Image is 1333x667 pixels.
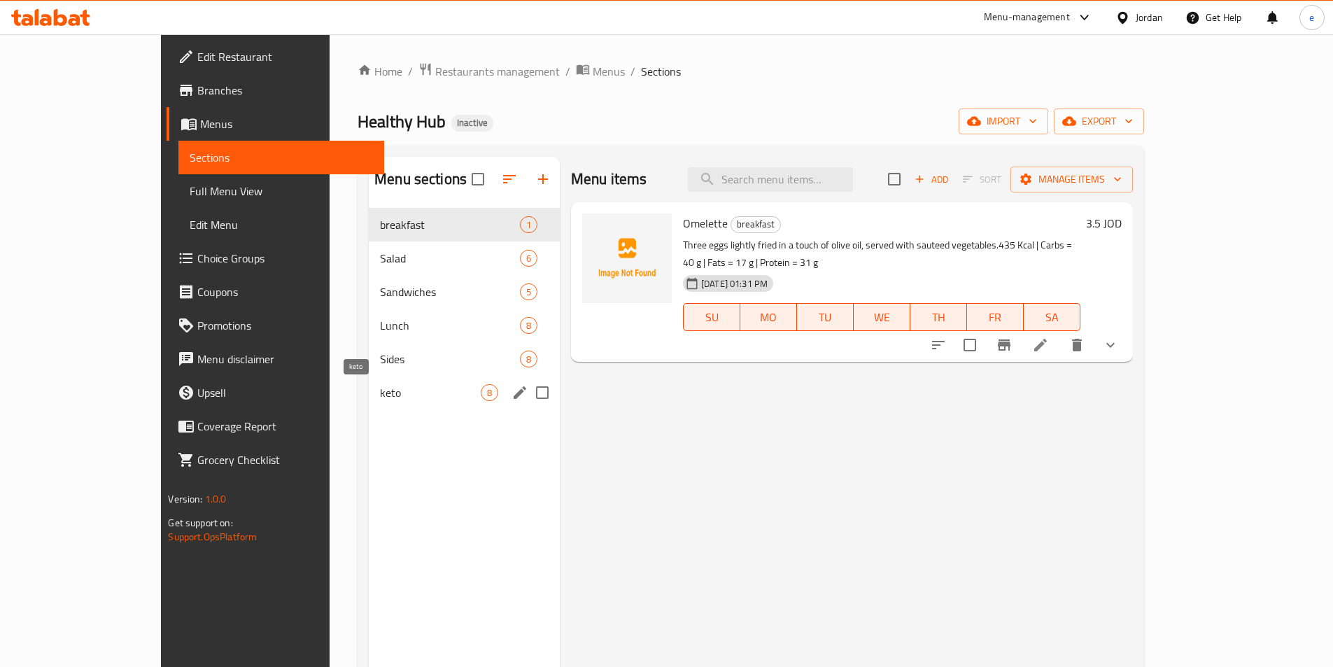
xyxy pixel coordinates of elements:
span: 8 [521,353,537,366]
span: Branches [197,82,372,99]
span: 8 [521,319,537,332]
span: Upsell [197,384,372,401]
button: WE [854,303,910,331]
div: items [520,283,537,300]
a: Coupons [167,275,383,309]
span: Sort sections [493,162,526,196]
h2: Menu sections [374,169,467,190]
span: MO [746,307,791,328]
span: export [1065,113,1133,130]
div: Jordan [1136,10,1163,25]
span: Lunch [380,317,520,334]
button: Manage items [1010,167,1133,192]
a: Menu disclaimer [167,342,383,376]
a: Sections [178,141,383,174]
span: SA [1029,307,1075,328]
a: Upsell [167,376,383,409]
a: Support.OpsPlatform [168,528,257,546]
img: Omelette [582,213,672,303]
span: Sides [380,351,520,367]
span: Inactive [451,117,493,129]
a: Full Menu View [178,174,383,208]
a: Restaurants management [418,62,560,80]
a: Edit menu item [1032,337,1049,353]
div: Sandwiches5 [369,275,560,309]
div: items [520,317,537,334]
span: Coupons [197,283,372,300]
nav: Menu sections [369,202,560,415]
div: Salad6 [369,241,560,275]
span: TU [803,307,848,328]
div: breakfast [731,216,781,233]
span: WE [859,307,905,328]
span: [DATE] 01:31 PM [696,277,773,290]
span: e [1309,10,1314,25]
span: Menu disclaimer [197,351,372,367]
div: Lunch8 [369,309,560,342]
span: Select section first [954,169,1010,190]
span: Coverage Report [197,418,372,435]
button: Add [909,169,954,190]
span: 6 [521,252,537,265]
span: Manage items [1022,171,1122,188]
h2: Menu items [571,169,647,190]
a: Menus [167,107,383,141]
button: SA [1024,303,1080,331]
button: edit [509,382,530,403]
span: FR [973,307,1018,328]
button: MO [740,303,797,331]
span: Sandwiches [380,283,520,300]
button: show more [1094,328,1127,362]
span: Sections [641,63,681,80]
button: delete [1060,328,1094,362]
a: Branches [167,73,383,107]
span: 8 [481,386,498,400]
li: / [630,63,635,80]
div: items [520,351,537,367]
span: SU [689,307,735,328]
nav: breadcrumb [358,62,1143,80]
div: keto8edit [369,376,560,409]
span: Add item [909,169,954,190]
button: Add section [526,162,560,196]
p: Three eggs lightly fried in a touch of olive oil, served with sauteed vegetables.435 Kcal | Carbs... [683,237,1080,272]
li: / [565,63,570,80]
span: Restaurants management [435,63,560,80]
span: keto [380,384,481,401]
span: Select to update [955,330,985,360]
a: Promotions [167,309,383,342]
div: items [481,384,498,401]
span: Sections [190,149,372,166]
a: Choice Groups [167,241,383,275]
span: TH [916,307,961,328]
button: sort-choices [922,328,955,362]
span: breakfast [731,216,780,232]
button: export [1054,108,1144,134]
div: items [520,216,537,233]
button: FR [967,303,1024,331]
a: Edit Menu [178,208,383,241]
div: Sides8 [369,342,560,376]
span: 1.0.0 [205,490,227,508]
span: Select section [880,164,909,194]
span: Menus [200,115,372,132]
a: Edit Restaurant [167,40,383,73]
span: Edit Restaurant [197,48,372,65]
span: Salad [380,250,520,267]
span: Promotions [197,317,372,334]
a: Menus [576,62,625,80]
span: import [970,113,1037,130]
div: Menu-management [984,9,1070,26]
span: Edit Menu [190,216,372,233]
a: Grocery Checklist [167,443,383,477]
input: search [688,167,853,192]
span: Version: [168,490,202,508]
svg: Show Choices [1102,337,1119,353]
span: Grocery Checklist [197,451,372,468]
span: Healthy Hub [358,106,446,137]
div: items [520,250,537,267]
button: Branch-specific-item [987,328,1021,362]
